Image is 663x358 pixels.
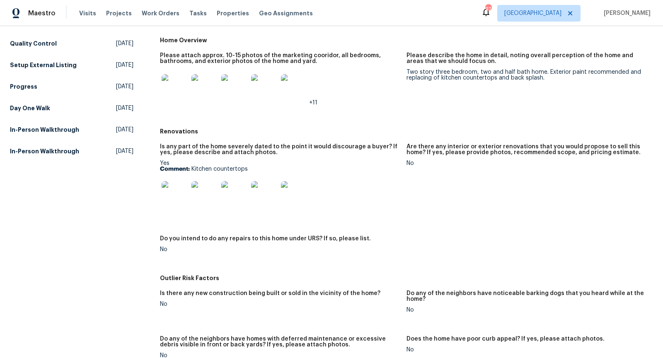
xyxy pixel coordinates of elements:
span: +11 [309,100,317,106]
h5: Do you intend to do any repairs to this home under URS? If so, please list. [160,236,371,242]
a: Setup External Listing[DATE] [10,58,133,73]
h5: Does the home have poor curb appeal? If yes, please attach photos. [407,336,605,342]
h5: Home Overview [160,36,653,44]
h5: Is there any new construction being built or sold in the vicinity of the home? [160,290,380,296]
h5: Day One Walk [10,104,50,112]
h5: In-Person Walkthrough [10,147,79,155]
a: Progress[DATE] [10,79,133,94]
div: No [407,307,646,313]
h5: Please describe the home in detail, noting overall perception of the home and areas that we shoul... [407,53,646,64]
span: Work Orders [142,9,179,17]
a: Day One Walk[DATE] [10,101,133,116]
h5: Are there any interior or exterior renovations that you would propose to sell this home? If yes, ... [407,144,646,155]
div: No [160,247,400,252]
div: Yes [160,160,400,213]
h5: Do any of the neighbors have homes with deferred maintenance or excessive debris visible in front... [160,336,400,348]
div: No [407,347,646,353]
span: Projects [106,9,132,17]
h5: In-Person Walkthrough [10,126,79,134]
span: Tasks [189,10,207,16]
a: In-Person Walkthrough[DATE] [10,122,133,137]
span: [DATE] [116,104,133,112]
h5: Quality Control [10,39,57,48]
div: No [407,160,646,166]
h5: Outlier Risk Factors [160,274,653,282]
span: Maestro [28,9,56,17]
span: [DATE] [116,39,133,48]
h5: Please attach approx. 10-15 photos of the marketing cooridor, all bedrooms, bathrooms, and exteri... [160,53,400,64]
span: Visits [79,9,96,17]
span: [DATE] [116,61,133,69]
h5: Renovations [160,127,653,135]
b: Comment: [160,166,190,172]
h5: Progress [10,82,37,91]
div: 97 [485,5,491,13]
div: No [160,301,400,307]
h5: Do any of the neighbors have noticeable barking dogs that you heard while at the home? [407,290,646,302]
h5: Setup External Listing [10,61,77,69]
span: [DATE] [116,147,133,155]
span: Properties [217,9,249,17]
span: [DATE] [116,126,133,134]
span: [PERSON_NAME] [600,9,651,17]
span: [DATE] [116,82,133,91]
a: Quality Control[DATE] [10,36,133,51]
h5: Is any part of the home severely dated to the point it would discourage a buyer? If yes, please d... [160,144,400,155]
a: In-Person Walkthrough[DATE] [10,144,133,159]
p: Kitchen countertops [160,166,400,172]
div: Two story three bedroom, two and half bath home. Exterior paint recommended and replacing of kitc... [407,69,646,81]
span: [GEOGRAPHIC_DATA] [504,9,561,17]
span: Geo Assignments [259,9,313,17]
